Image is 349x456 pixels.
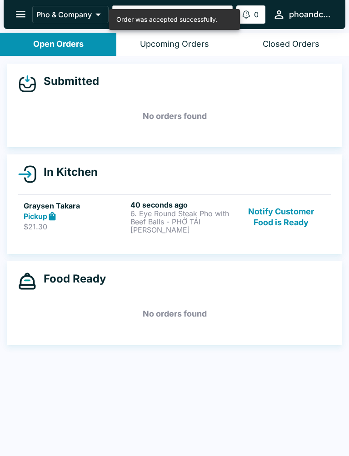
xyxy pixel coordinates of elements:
[140,39,209,50] div: Upcoming Orders
[237,200,325,234] button: Notify Customer Food is Ready
[36,10,92,19] p: Pho & Company
[36,165,98,179] h4: In Kitchen
[18,297,331,330] h5: No orders found
[24,200,127,211] h5: Graysen Takara
[24,212,47,221] strong: Pickup
[263,39,319,50] div: Closed Orders
[269,5,334,24] button: phoandcompany
[9,3,32,26] button: open drawer
[33,39,84,50] div: Open Orders
[289,9,331,20] div: phoandcompany
[18,100,331,133] h5: No orders found
[130,209,234,234] p: 6. Eye Round Steak Pho with Beef Balls - PHỞ TÁI [PERSON_NAME]
[18,194,331,239] a: Graysen TakaraPickup$21.3040 seconds ago6. Eye Round Steak Pho with Beef Balls - PHỞ TÁI [PERSON_...
[130,200,234,209] h6: 40 seconds ago
[24,222,127,231] p: $21.30
[32,6,109,23] button: Pho & Company
[116,12,217,27] div: Order was accepted successfully.
[254,10,259,19] p: 0
[36,74,99,88] h4: Submitted
[36,272,106,286] h4: Food Ready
